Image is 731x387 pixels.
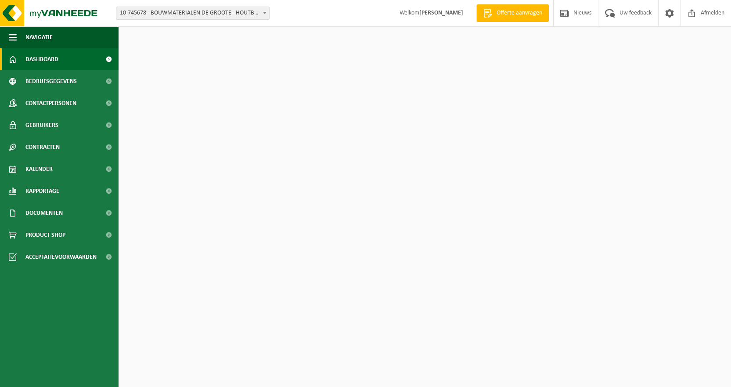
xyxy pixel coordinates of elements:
[476,4,549,22] a: Offerte aanvragen
[25,92,76,114] span: Contactpersonen
[25,70,77,92] span: Bedrijfsgegevens
[25,224,65,246] span: Product Shop
[419,10,463,16] strong: [PERSON_NAME]
[116,7,269,19] span: 10-745678 - BOUWMATERIALEN DE GROOTE - HOUTBOERKE - GENT
[116,7,270,20] span: 10-745678 - BOUWMATERIALEN DE GROOTE - HOUTBOERKE - GENT
[25,114,58,136] span: Gebruikers
[25,246,97,268] span: Acceptatievoorwaarden
[25,26,53,48] span: Navigatie
[25,158,53,180] span: Kalender
[25,180,59,202] span: Rapportage
[25,48,58,70] span: Dashboard
[25,202,63,224] span: Documenten
[494,9,544,18] span: Offerte aanvragen
[25,136,60,158] span: Contracten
